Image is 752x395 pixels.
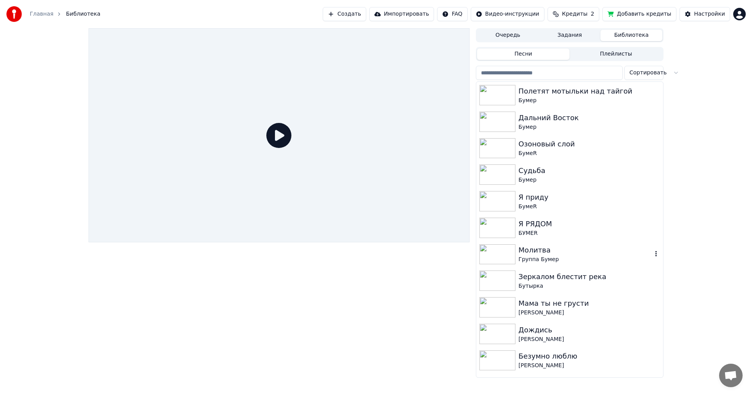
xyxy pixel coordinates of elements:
[629,69,667,77] span: Сортировать
[519,256,652,263] div: Группа Бумер
[519,298,660,309] div: Мама ты не грусти
[680,7,730,21] button: Настройки
[519,86,660,97] div: Полетят мотыльки над тайгой
[519,351,660,362] div: Безумно люблю
[471,7,544,21] button: Видео-инструкции
[519,362,660,370] div: [PERSON_NAME]
[66,10,100,18] span: Библиотека
[602,7,676,21] button: Добавить кредиты
[519,165,660,176] div: Судьба
[539,30,601,41] button: Задания
[519,123,660,131] div: Бумер
[694,10,725,18] div: Настройки
[519,139,660,150] div: Озоновый слой
[30,10,53,18] a: Главная
[477,30,539,41] button: Очередь
[6,6,22,22] img: youka
[477,49,570,60] button: Песни
[519,218,660,229] div: Я РЯДОМ
[519,150,660,157] div: БумеR
[719,364,743,387] a: Открытый чат
[591,10,594,18] span: 2
[600,30,662,41] button: Библиотека
[519,335,660,343] div: [PERSON_NAME]
[369,7,434,21] button: Импортировать
[569,49,662,60] button: Плейлисты
[519,271,660,282] div: Зеркалом блестит река
[437,7,467,21] button: FAQ
[562,10,587,18] span: Кредиты
[519,229,660,237] div: БУМЕR
[519,282,660,290] div: Бутырка
[519,192,660,203] div: Я приду
[519,245,652,256] div: Молитва
[519,309,660,317] div: [PERSON_NAME]
[519,97,660,105] div: Бумер
[323,7,366,21] button: Создать
[519,325,660,335] div: Дождись
[519,112,660,123] div: Дальний Восток
[548,7,599,21] button: Кредиты2
[519,176,660,184] div: Бумер
[30,10,100,18] nav: breadcrumb
[519,203,660,211] div: БумеR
